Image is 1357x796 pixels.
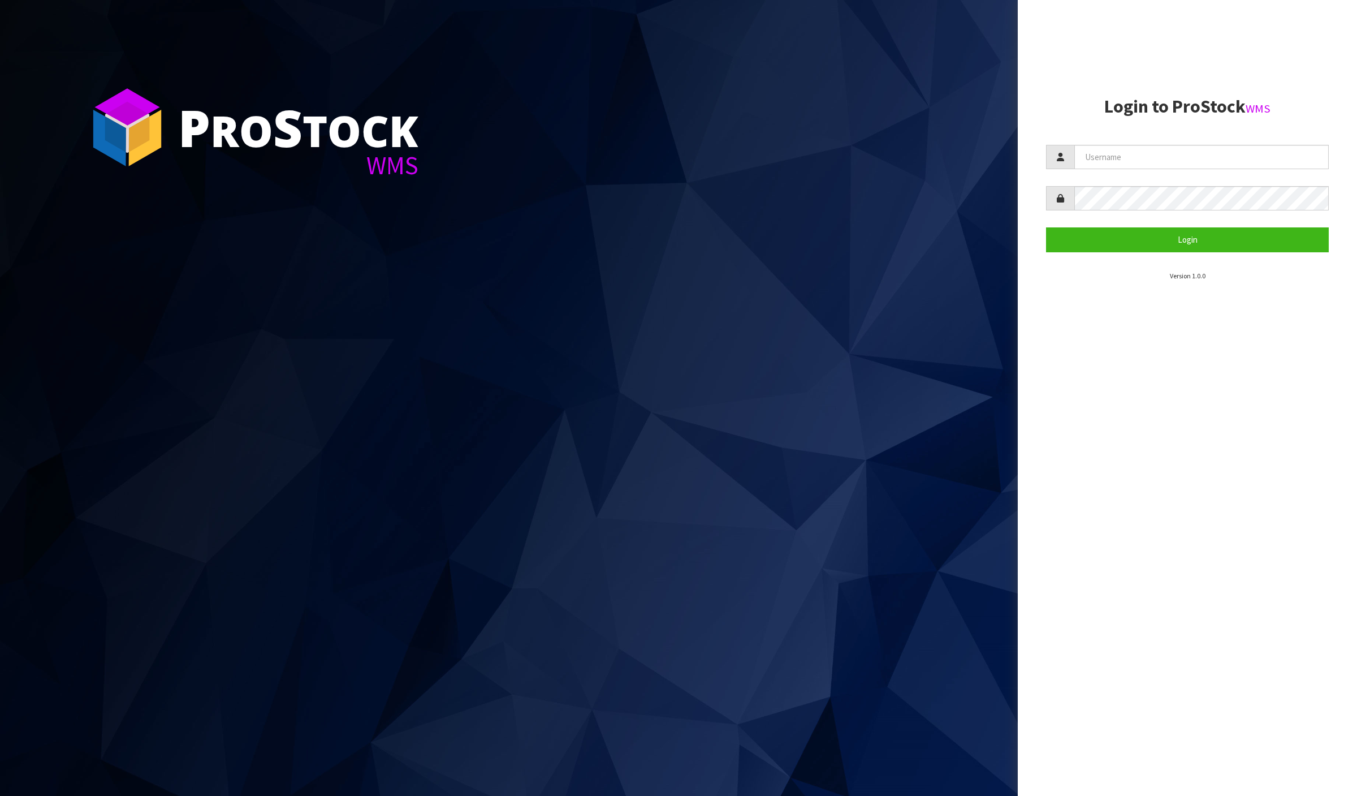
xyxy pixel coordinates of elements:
[1046,227,1329,252] button: Login
[178,102,418,153] div: ro tock
[273,93,302,162] span: S
[1170,272,1205,280] small: Version 1.0.0
[1246,101,1270,116] small: WMS
[1074,145,1329,169] input: Username
[178,153,418,178] div: WMS
[178,93,210,162] span: P
[85,85,170,170] img: ProStock Cube
[1046,97,1329,117] h2: Login to ProStock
